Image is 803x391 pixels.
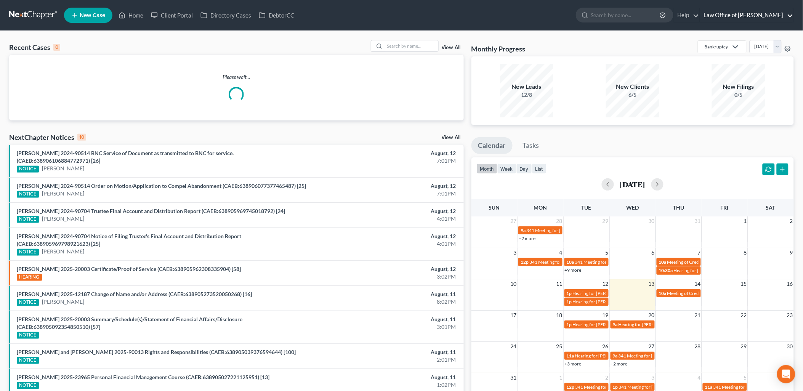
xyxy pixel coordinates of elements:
[471,44,526,53] h3: Monthly Progress
[619,322,718,327] span: Hearing for [PERSON_NAME] & [PERSON_NAME]
[619,353,728,359] span: 341 Meeting for [PERSON_NAME] & [PERSON_NAME]
[705,384,713,390] span: 11a
[740,311,748,320] span: 22
[556,216,563,226] span: 28
[712,82,765,91] div: New Filings
[516,137,546,154] a: Tasks
[147,8,197,22] a: Client Portal
[516,163,532,174] button: day
[315,316,456,323] div: August, 11
[255,8,298,22] a: DebtorCC
[567,353,574,359] span: 11a
[694,279,702,288] span: 14
[606,91,659,99] div: 6/5
[471,137,513,154] a: Calendar
[619,384,734,390] span: 341 Meeting for [PERSON_NAME][GEOGRAPHIC_DATA]
[567,259,574,265] span: 10a
[704,43,728,50] div: Bankruptcy
[605,248,609,257] span: 5
[477,163,497,174] button: month
[556,311,563,320] span: 18
[510,311,517,320] span: 17
[575,259,644,265] span: 341 Meeting for [PERSON_NAME]
[315,149,456,157] div: August, 12
[17,150,234,164] a: [PERSON_NAME] 2024-90514 BNC Service of Document as transmitted to BNC for service. (CAEB:6389061...
[42,215,84,223] a: [PERSON_NAME]
[648,311,656,320] span: 20
[77,134,86,141] div: 10
[573,322,677,327] span: Hearing for [PERSON_NAME] and [PERSON_NAME]
[315,190,456,197] div: 7:01PM
[526,228,635,233] span: 341 Meeting for [PERSON_NAME] & [PERSON_NAME]
[17,382,39,389] div: NOTICE
[567,299,572,304] span: 1p
[697,248,702,257] span: 7
[442,45,461,50] a: View All
[659,290,667,296] span: 10a
[42,165,84,172] a: [PERSON_NAME]
[740,342,748,351] span: 29
[766,204,776,211] span: Sat
[315,157,456,165] div: 7:01PM
[789,248,794,257] span: 9
[315,215,456,223] div: 4:01PM
[575,384,676,390] span: 341 Meeting for Cariss Milano & [PERSON_NAME]
[9,43,60,52] div: Recent Cases
[17,316,242,330] a: [PERSON_NAME] 2025-20003 Summary/Schedule(s)/Statement of Financial Affairs/Disclosure (CAEB:6389...
[115,8,147,22] a: Home
[17,349,296,355] a: [PERSON_NAME] and [PERSON_NAME] 2025-90013 Rights and Responsibilities (CAEB:638905039376594644) ...
[786,342,794,351] span: 30
[743,373,748,382] span: 5
[611,361,628,367] a: +2 more
[573,290,632,296] span: Hearing for [PERSON_NAME]
[315,273,456,280] div: 3:02PM
[565,267,582,273] a: +9 more
[497,163,516,174] button: week
[712,91,765,99] div: 0/5
[197,8,255,22] a: Directory Cases
[510,342,517,351] span: 24
[315,240,456,248] div: 4:01PM
[721,204,729,211] span: Fri
[521,228,526,233] span: 9a
[17,166,39,173] div: NOTICE
[315,356,456,364] div: 2:01PM
[17,332,39,339] div: NOTICE
[602,342,609,351] span: 26
[573,299,673,304] span: Hearing for [PERSON_NAME] & [PERSON_NAME]
[534,204,547,211] span: Mon
[567,322,572,327] span: 1p
[602,279,609,288] span: 12
[789,216,794,226] span: 2
[648,216,656,226] span: 30
[9,73,464,81] p: Please wait...
[602,216,609,226] span: 29
[532,163,547,174] button: list
[17,216,39,223] div: NOTICE
[510,216,517,226] span: 27
[519,236,535,241] a: +2 more
[591,8,661,22] input: Search by name...
[80,13,105,18] span: New Case
[315,381,456,389] div: 1:02PM
[510,279,517,288] span: 10
[667,290,792,296] span: Meeting of Creditors for [PERSON_NAME] & [PERSON_NAME]
[659,259,667,265] span: 10a
[17,191,39,198] div: NOTICE
[697,373,702,382] span: 4
[559,248,563,257] span: 4
[700,8,793,22] a: Law Office of [PERSON_NAME]
[521,259,529,265] span: 12p
[42,298,84,306] a: [PERSON_NAME]
[694,216,702,226] span: 31
[613,384,618,390] span: 1p
[674,8,699,22] a: Help
[315,232,456,240] div: August, 12
[17,208,285,214] a: [PERSON_NAME] 2024-90704 Trustee Final Account and Distribution Report (CAEB:638905969745018792) ...
[602,311,609,320] span: 19
[740,279,748,288] span: 15
[17,183,306,189] a: [PERSON_NAME] 2024-90514 Order on Motion/Application to Compel Abandonment (CAEB:6389060773774654...
[674,268,733,273] span: Hearing for [PERSON_NAME]
[17,249,39,256] div: NOTICE
[556,279,563,288] span: 11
